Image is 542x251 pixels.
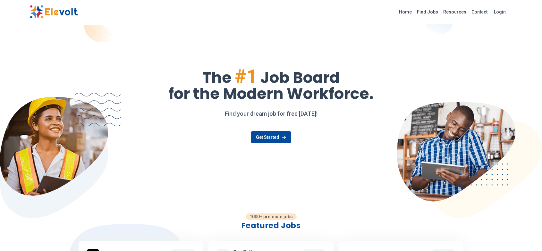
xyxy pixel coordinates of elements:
a: Find Jobs [414,7,441,17]
h2: Featured Jobs [79,220,463,231]
h1: The Job Board for the Modern Workforce. [30,67,512,102]
span: #1 [235,65,257,88]
a: Login [490,5,510,18]
a: Home [396,7,414,17]
p: Find your dream job for free [DATE]! [30,109,512,118]
a: Contact [469,7,490,17]
img: Elevolt [30,5,78,19]
a: Resources [441,7,469,17]
a: Get Started [251,131,291,143]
